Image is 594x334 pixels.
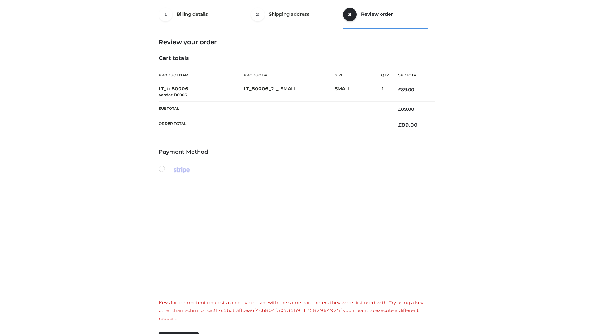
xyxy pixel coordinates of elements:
th: Order Total [159,117,389,133]
span: £ [398,122,402,128]
iframe: Secure payment input frame [157,180,434,292]
h3: Review your order [159,38,435,46]
div: Keys for idempotent requests can only be used with the same parameters they were first used with.... [159,299,435,323]
td: 1 [381,82,389,102]
td: LT_B0006_2-_-SMALL [244,82,335,102]
span: £ [398,106,401,112]
th: Subtotal [389,68,435,82]
th: Subtotal [159,101,389,117]
bdi: 89.00 [398,122,418,128]
bdi: 89.00 [398,106,414,112]
small: Vendor: B0006 [159,92,187,97]
th: Qty [381,68,389,82]
span: £ [398,87,401,92]
th: Product # [244,68,335,82]
td: SMALL [335,82,381,102]
h4: Cart totals [159,55,435,62]
th: Product Name [159,68,244,82]
bdi: 89.00 [398,87,414,92]
td: LT_b-B0006 [159,82,244,102]
th: Size [335,68,378,82]
h4: Payment Method [159,149,435,156]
